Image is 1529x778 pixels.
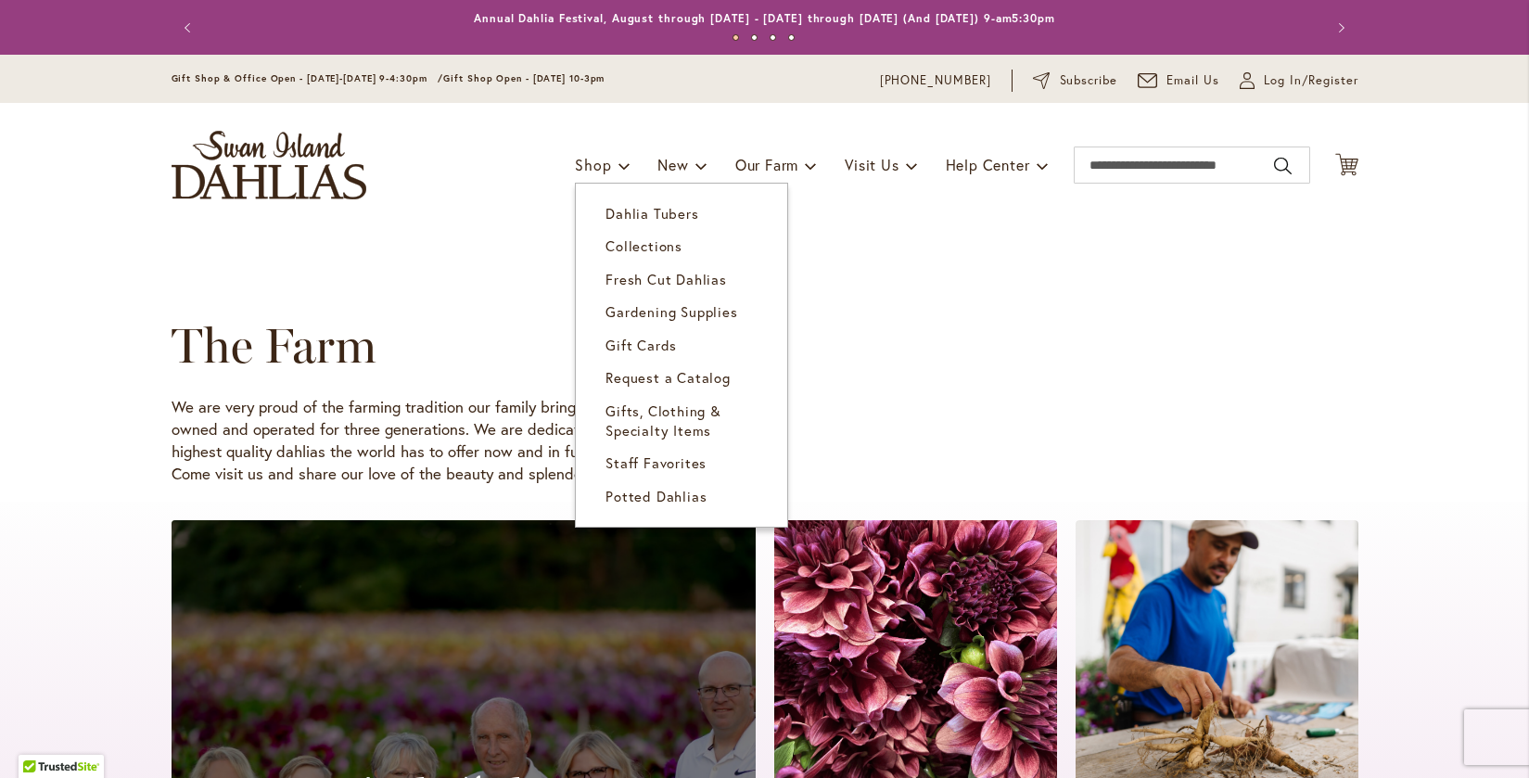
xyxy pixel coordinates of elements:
[576,329,787,362] a: Gift Cards
[1033,71,1117,90] a: Subscribe
[788,34,795,41] button: 4 of 4
[474,11,1055,25] a: Annual Dahlia Festival, August through [DATE] - [DATE] through [DATE] (And [DATE]) 9-am5:30pm
[605,368,731,387] span: Request a Catalog
[733,34,739,41] button: 1 of 4
[751,34,758,41] button: 2 of 4
[172,396,774,485] p: We are very proud of the farming tradition our family brings to the business we’ve owned and oper...
[657,155,688,174] span: New
[172,318,1305,374] h1: The Farm
[1138,71,1219,90] a: Email Us
[575,155,611,174] span: Shop
[605,402,721,440] span: Gifts, Clothing & Specialty Items
[770,34,776,41] button: 3 of 4
[1240,71,1358,90] a: Log In/Register
[605,453,707,472] span: Staff Favorites
[605,270,727,288] span: Fresh Cut Dahlias
[172,72,444,84] span: Gift Shop & Office Open - [DATE]-[DATE] 9-4:30pm /
[443,72,605,84] span: Gift Shop Open - [DATE] 10-3pm
[605,204,698,223] span: Dahlia Tubers
[1264,71,1358,90] span: Log In/Register
[845,155,898,174] span: Visit Us
[605,236,682,255] span: Collections
[1321,9,1358,46] button: Next
[1166,71,1219,90] span: Email Us
[605,302,737,321] span: Gardening Supplies
[1060,71,1118,90] span: Subscribe
[880,71,992,90] a: [PHONE_NUMBER]
[172,9,209,46] button: Previous
[946,155,1030,174] span: Help Center
[735,155,798,174] span: Our Farm
[605,487,707,505] span: Potted Dahlias
[172,131,366,199] a: store logo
